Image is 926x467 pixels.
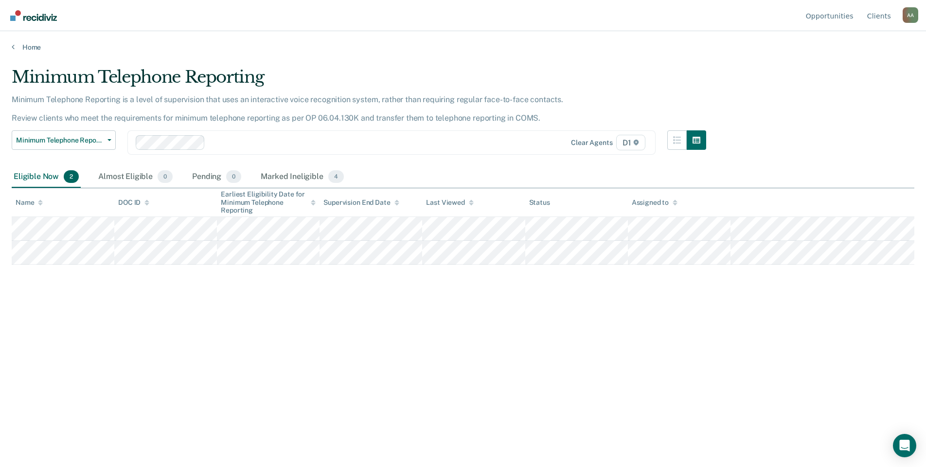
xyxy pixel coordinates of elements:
[96,166,175,188] div: Almost Eligible0
[16,136,104,144] span: Minimum Telephone Reporting
[12,95,563,123] p: Minimum Telephone Reporting is a level of supervision that uses an interactive voice recognition ...
[64,170,79,183] span: 2
[10,10,57,21] img: Recidiviz
[12,166,81,188] div: Eligible Now2
[616,135,645,150] span: D1
[16,198,43,207] div: Name
[118,198,149,207] div: DOC ID
[903,7,918,23] button: Profile dropdown button
[226,170,241,183] span: 0
[323,198,399,207] div: Supervision End Date
[426,198,473,207] div: Last Viewed
[221,190,316,215] div: Earliest Eligibility Date for Minimum Telephone Reporting
[632,198,677,207] div: Assigned to
[529,198,550,207] div: Status
[190,166,243,188] div: Pending0
[571,139,612,147] div: Clear agents
[259,166,346,188] div: Marked Ineligible4
[12,130,116,150] button: Minimum Telephone Reporting
[328,170,344,183] span: 4
[158,170,173,183] span: 0
[12,67,706,95] div: Minimum Telephone Reporting
[893,434,916,457] div: Open Intercom Messenger
[903,7,918,23] div: A A
[12,43,914,52] a: Home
